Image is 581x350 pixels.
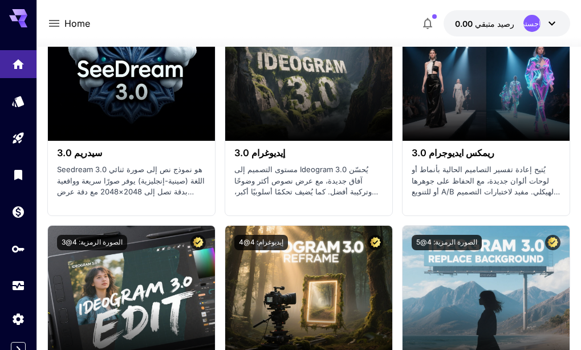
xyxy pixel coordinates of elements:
[11,279,25,293] div: الاستخدام
[11,205,25,219] div: محفظة
[234,147,285,158] font: إيديوغرام 3.0
[455,18,514,30] div: $0.0487
[11,127,25,141] div: ملعب
[412,235,482,250] button: الصورة الرمزية: 4@5
[11,312,25,326] div: إعدادات
[455,19,473,29] font: 0.00
[475,19,514,29] font: رصيد متبقي
[11,168,25,182] div: مكتبة
[64,17,90,30] nav: فتات الخبز
[545,235,560,250] button: نموذج معتمد - تم فحصه للحصول على أفضل أداء ويتضمن ترخيصًا تجاريًا.
[11,91,25,105] div: نماذج
[416,238,477,246] font: الصورة الرمزية: 4@5
[64,17,90,30] a: Home
[57,147,102,158] font: سيدريم 3.0
[234,235,288,250] button: إيديوغرام: 4@4
[239,238,283,246] font: إيديوغرام: 4@4
[444,10,570,36] button: $0.0487ماجستير
[234,165,378,207] font: يُحسّن Ideogram 3.0 مستوى التصميم إلى آفاق جديدة، مع عرض نصوص أكثر وضوحًا وتركيبة أفضل. كما يُضيف...
[62,238,123,246] font: الصورة الرمزية: 4@3
[57,235,127,250] button: الصورة الرمزية: 4@3
[519,19,545,28] font: ماجستير
[57,165,205,207] font: Seedream 3.0 هو نموذج نص إلى صورة ثنائي اللغة (صينية-إنجليزية) يوفر صورًا سريعة وواقعية بدقة تصل ...
[190,235,206,250] button: نموذج معتمد - تم فحصه للحصول على أفضل أداء ويتضمن ترخيصًا تجاريًا.
[11,242,25,256] div: مفاتيح API
[412,165,560,207] font: يُتيح إعادة تفسير التصاميم الحالية بأنماط أو لوحات ألوان جديدة، مع الحفاظ على جوهرها الهيكلي. مفي...
[412,147,494,158] font: ريمكس ايديوجرام 3.0
[11,54,25,68] div: بيت
[368,235,383,250] button: نموذج معتمد - تم فحصه للحصول على أفضل أداء ويتضمن ترخيصًا تجاريًا.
